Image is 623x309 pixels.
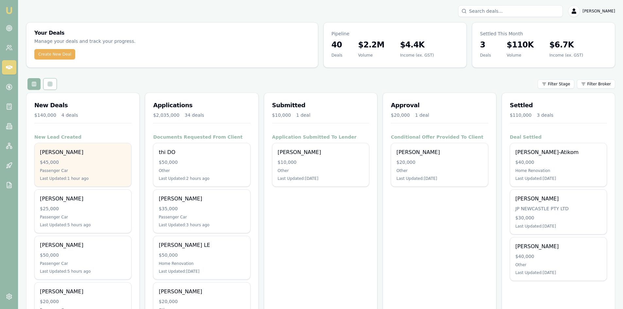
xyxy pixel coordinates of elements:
div: $40,000 [515,253,601,260]
div: $50,000 [159,252,245,258]
p: Pipeline [332,30,459,37]
div: 34 deals [185,112,204,118]
div: Last Updated: 2 hours ago [159,176,245,181]
img: emu-icon-u.png [5,7,13,14]
div: [PERSON_NAME] [159,288,245,296]
h3: $2.2M [358,40,384,50]
h4: Conditional Offer Provided To Client [391,134,488,140]
div: $2,035,000 [153,112,179,118]
div: Other [396,168,482,173]
div: [PERSON_NAME] [396,148,482,156]
div: Passenger Car [159,215,245,220]
h3: 3 [480,40,491,50]
h3: $110K [507,40,533,50]
div: $10,000 [272,112,291,118]
span: Filter Broker [587,81,611,87]
h3: Your Deals [34,30,310,36]
div: Last Updated: 5 hours ago [40,222,126,228]
h3: New Deals [34,101,131,110]
h4: New Lead Created [34,134,131,140]
div: Last Updated: 1 hour ago [40,176,126,181]
div: $20,000 [40,298,126,305]
div: JP NEWCASTLE PTY LTD [515,205,601,212]
div: $45,000 [40,159,126,165]
span: [PERSON_NAME] [582,9,615,14]
div: Volume [358,53,384,58]
div: Deals [480,53,491,58]
p: Settled This Month [480,30,607,37]
div: [PERSON_NAME] [40,195,126,203]
div: 4 deals [61,112,78,118]
button: Filter Stage [538,79,574,89]
div: [PERSON_NAME] [40,241,126,249]
div: Volume [507,53,533,58]
div: Last Updated: [DATE] [396,176,482,181]
div: Other [159,168,245,173]
div: [PERSON_NAME] [159,195,245,203]
div: $110,000 [510,112,532,118]
div: Passenger Car [40,215,126,220]
h4: Application Submitted To Lender [272,134,369,140]
div: 1 deal [415,112,429,118]
div: Other [515,262,601,267]
div: Last Updated: [DATE] [278,176,364,181]
div: 3 deals [537,112,553,118]
span: Filter Stage [548,81,570,87]
div: Passenger Car [40,168,126,173]
button: Create New Deal [34,49,75,60]
div: $20,000 [391,112,410,118]
div: [PERSON_NAME] [278,148,364,156]
h3: Applications [153,101,250,110]
div: $140,000 [34,112,56,118]
div: [PERSON_NAME] [515,195,601,203]
div: Home Renovation [159,261,245,266]
div: $40,000 [515,159,601,165]
div: [PERSON_NAME] [40,288,126,296]
h3: Submitted [272,101,369,110]
h4: Documents Requested From Client [153,134,250,140]
h3: Approval [391,101,488,110]
div: Last Updated: 5 hours ago [40,269,126,274]
div: $25,000 [40,205,126,212]
div: Passenger Car [40,261,126,266]
div: Last Updated: [DATE] [159,269,245,274]
div: Last Updated: [DATE] [515,270,601,275]
div: [PERSON_NAME] LE [159,241,245,249]
p: Manage your deals and track your progress. [34,38,202,45]
div: $20,000 [396,159,482,165]
div: Income (ex. GST) [549,53,583,58]
div: [PERSON_NAME]-Atikom [515,148,601,156]
button: Filter Broker [577,79,615,89]
h4: Deal Settled [510,134,607,140]
div: Last Updated: [DATE] [515,176,601,181]
div: $30,000 [515,215,601,221]
h3: $6.7K [549,40,583,50]
div: [PERSON_NAME] [515,243,601,250]
input: Search deals [458,5,563,17]
div: [PERSON_NAME] [40,148,126,156]
div: Last Updated: [DATE] [515,224,601,229]
h3: $4.4K [400,40,434,50]
div: 1 deal [296,112,310,118]
div: $20,000 [159,298,245,305]
div: Income (ex. GST) [400,53,434,58]
div: Other [278,168,364,173]
div: $50,000 [159,159,245,165]
div: Home Renovation [515,168,601,173]
div: Last Updated: 3 hours ago [159,222,245,228]
h3: 40 [332,40,343,50]
div: $50,000 [40,252,126,258]
div: Deals [332,53,343,58]
h3: Settled [510,101,607,110]
div: $35,000 [159,205,245,212]
div: thi DO [159,148,245,156]
div: $10,000 [278,159,364,165]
